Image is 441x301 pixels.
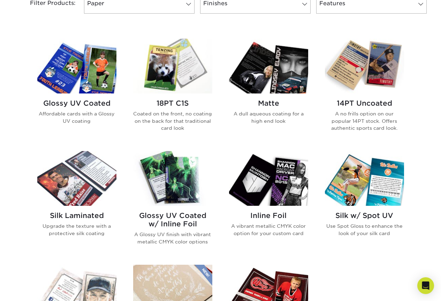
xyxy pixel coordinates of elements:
[229,110,308,125] p: A dull aqueous coating for a high end look
[133,151,212,206] img: Glossy UV Coated w/ Inline Foil Trading Cards
[133,211,212,228] h2: Glossy UV Coated w/ Inline Foil
[325,211,404,220] h2: Silk w/ Spot UV
[417,277,434,294] div: Open Intercom Messenger
[325,110,404,131] p: A no frills option on our popular 14PT stock. Offers authentic sports card look.
[325,39,404,143] a: 14PT Uncoated Trading Cards 14PT Uncoated A no frills option on our popular 14PT stock. Offers au...
[325,223,404,237] p: Use Spot Gloss to enhance the look of your silk card
[37,223,116,237] p: Upgrade the texture with a protective silk coating
[229,211,308,220] h2: Inline Foil
[325,99,404,107] h2: 14PT Uncoated
[229,39,308,93] img: Matte Trading Cards
[37,39,116,93] img: Glossy UV Coated Trading Cards
[325,151,404,256] a: Silk w/ Spot UV Trading Cards Silk w/ Spot UV Use Spot Gloss to enhance the look of your silk card
[229,39,308,143] a: Matte Trading Cards Matte A dull aqueous coating for a high end look
[37,110,116,125] p: Affordable cards with a Glossy UV coating
[325,39,404,93] img: 14PT Uncoated Trading Cards
[325,151,404,206] img: Silk w/ Spot UV Trading Cards
[37,151,116,256] a: Silk Laminated Trading Cards Silk Laminated Upgrade the texture with a protective silk coating
[37,39,116,143] a: Glossy UV Coated Trading Cards Glossy UV Coated Affordable cards with a Glossy UV coating
[37,99,116,107] h2: Glossy UV Coated
[133,99,212,107] h2: 18PT C1S
[133,110,212,131] p: Coated on the front, no coating on the back for that traditional card look
[133,231,212,245] p: A Glossy UV finish with vibrant metallic CMYK color options
[195,265,212,286] img: New Product
[133,39,212,143] a: 18PT C1S Trading Cards 18PT C1S Coated on the front, no coating on the back for that traditional ...
[133,39,212,93] img: 18PT C1S Trading Cards
[229,151,308,206] img: Inline Foil Trading Cards
[37,211,116,220] h2: Silk Laminated
[229,151,308,256] a: Inline Foil Trading Cards Inline Foil A vibrant metallic CMYK color option for your custom card
[37,151,116,206] img: Silk Laminated Trading Cards
[133,151,212,256] a: Glossy UV Coated w/ Inline Foil Trading Cards Glossy UV Coated w/ Inline Foil A Glossy UV finish ...
[229,99,308,107] h2: Matte
[229,223,308,237] p: A vibrant metallic CMYK color option for your custom card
